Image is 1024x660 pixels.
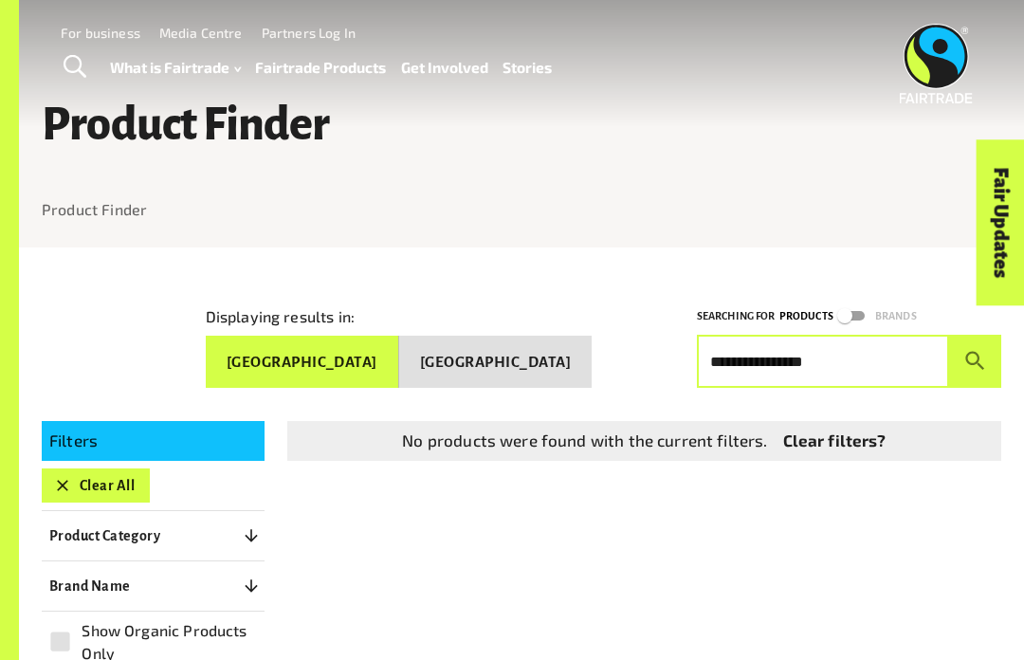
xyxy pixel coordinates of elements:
a: What is Fairtrade [110,54,241,81]
a: Media Centre [159,25,243,41]
a: Partners Log In [262,25,356,41]
a: Stories [503,54,552,81]
a: Get Involved [401,54,488,81]
p: Brand Name [49,575,131,597]
p: Brands [875,307,917,325]
a: Toggle Search [51,44,98,91]
a: Fairtrade Products [255,54,386,81]
button: Clear All [42,468,150,503]
p: Filters [49,429,257,453]
button: [GEOGRAPHIC_DATA] [399,336,592,389]
p: Displaying results in: [206,305,355,328]
p: Searching for [697,307,776,325]
img: Fairtrade Australia New Zealand logo [900,24,973,103]
a: Product Finder [42,200,147,218]
a: Clear filters? [783,429,887,453]
p: No products were found with the current filters. [402,429,767,453]
button: [GEOGRAPHIC_DATA] [206,336,399,389]
button: Product Category [42,519,265,553]
a: For business [61,25,140,41]
p: Product Category [49,524,160,547]
p: Products [779,307,833,325]
button: Brand Name [42,569,265,603]
nav: breadcrumb [42,198,1001,221]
